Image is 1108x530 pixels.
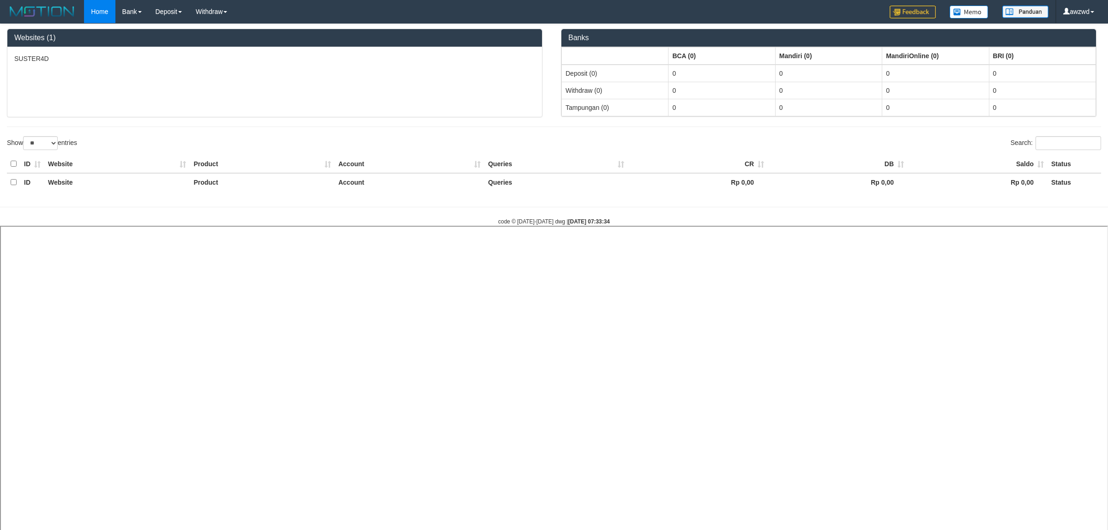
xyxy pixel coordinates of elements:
[484,173,628,191] th: Queries
[668,99,775,116] td: 0
[908,155,1048,173] th: Saldo
[562,82,668,99] td: Withdraw (0)
[484,155,628,173] th: Queries
[14,54,535,63] p: SUSTER4D
[1048,173,1101,191] th: Status
[768,173,908,191] th: Rp 0,00
[7,5,77,18] img: MOTION_logo.png
[7,136,77,150] label: Show entries
[989,47,1096,65] th: Group: activate to sort column ascending
[335,155,484,173] th: Account
[628,155,768,173] th: CR
[498,218,610,225] small: code © [DATE]-[DATE] dwg |
[989,99,1096,116] td: 0
[14,34,535,42] h3: Websites (1)
[768,155,908,173] th: DB
[668,47,775,65] th: Group: activate to sort column ascending
[562,99,668,116] td: Tampungan (0)
[562,65,668,82] td: Deposit (0)
[908,173,1048,191] th: Rp 0,00
[882,65,989,82] td: 0
[950,6,988,18] img: Button%20Memo.svg
[775,99,882,116] td: 0
[335,173,484,191] th: Account
[989,65,1096,82] td: 0
[775,82,882,99] td: 0
[20,155,44,173] th: ID
[562,47,668,65] th: Group: activate to sort column ascending
[44,173,190,191] th: Website
[775,47,882,65] th: Group: activate to sort column ascending
[890,6,936,18] img: Feedback.jpg
[628,173,768,191] th: Rp 0,00
[668,82,775,99] td: 0
[1048,155,1101,173] th: Status
[23,136,58,150] select: Showentries
[568,34,1089,42] h3: Banks
[775,65,882,82] td: 0
[882,82,989,99] td: 0
[20,173,44,191] th: ID
[882,99,989,116] td: 0
[1011,136,1101,150] label: Search:
[1002,6,1048,18] img: panduan.png
[190,155,335,173] th: Product
[44,155,190,173] th: Website
[568,218,610,225] strong: [DATE] 07:33:34
[190,173,335,191] th: Product
[882,47,989,65] th: Group: activate to sort column ascending
[989,82,1096,99] td: 0
[668,65,775,82] td: 0
[1036,136,1101,150] input: Search:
